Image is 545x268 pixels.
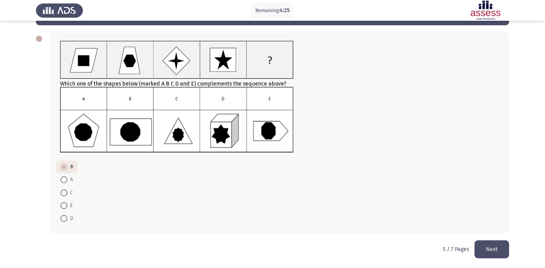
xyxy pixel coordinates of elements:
[443,246,469,252] p: 5 / 7 Pages
[67,214,73,223] span: D
[280,7,290,14] span: 4:25
[60,41,499,154] div: Which one of the shapes below (marked A B C D and E) complements the sequence above?
[67,189,73,197] span: C
[474,240,509,258] button: load next page
[255,6,290,15] p: Remaining:
[36,1,83,20] img: Assess Talent Management logo
[67,176,73,184] span: A
[60,87,293,153] img: UkFYYl8wMjdfQi5wbmcxNjkxMjk4NzExNjMw.png
[462,1,509,20] img: Assessment logo of Assessment En (Focus & 16PD)
[67,202,73,210] span: E
[60,41,293,79] img: UkFYYl8wMjdfQS5wbmcxNjkxMjk4Njk4ODMy.png
[67,163,73,171] span: B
